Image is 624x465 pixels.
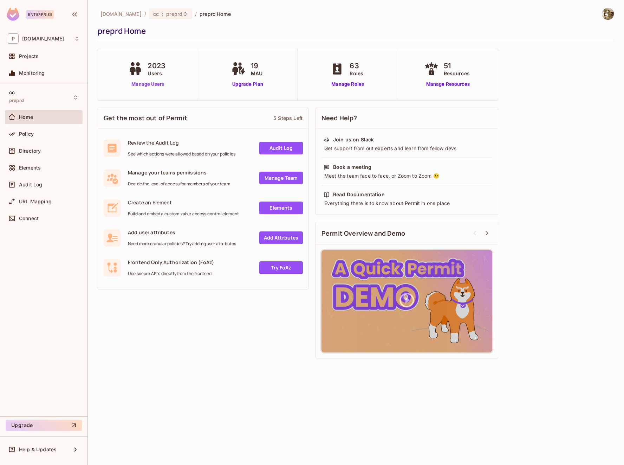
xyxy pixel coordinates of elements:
[166,11,182,17] span: preprd
[7,8,19,21] img: SReyMgAAAABJRU5ErkJggg==
[251,70,262,77] span: MAU
[423,81,473,88] a: Manage Resources
[100,11,142,17] span: the active workspace
[19,447,57,452] span: Help & Updates
[273,115,303,121] div: 5 Steps Left
[333,136,374,143] div: Join us on Slack
[602,8,614,20] img: Ragan Shearing
[128,211,239,217] span: Build and embed a customizable access control element
[19,114,33,120] span: Home
[128,169,230,176] span: Manage your teams permissions
[259,202,303,214] a: Elements
[444,60,470,71] span: 51
[200,11,230,17] span: preprd Home
[19,131,34,137] span: Policy
[324,145,490,152] div: Get support from out experts and learn from fellow devs
[9,90,15,95] span: cc
[104,114,187,122] span: Get the most out of Permit
[98,26,611,36] div: preprd Home
[329,81,367,88] a: Manage Roles
[148,60,165,71] span: 2023
[128,181,230,187] span: Decide the level of access for members of your team
[19,165,41,171] span: Elements
[128,259,214,266] span: Frontend Only Authorization (FoAz)
[19,70,45,76] span: Monitoring
[259,231,303,244] a: Add Attrbutes
[259,142,303,154] a: Audit Log
[126,81,169,88] a: Manage Users
[19,53,39,59] span: Projects
[350,70,363,77] span: Roles
[321,229,405,238] span: Permit Overview and Demo
[324,172,490,179] div: Meet the team face to face, or Zoom to Zoom 😉
[22,36,64,42] span: Workspace: pluto.tv
[195,11,197,17] li: /
[333,191,385,198] div: Read Documentation
[9,98,24,103] span: preprd
[6,420,82,431] button: Upgrade
[230,81,266,88] a: Upgrade Plan
[128,199,239,206] span: Create an Element
[259,261,303,274] a: Try FoAz
[128,271,214,276] span: Use secure API's directly from the frontend
[321,114,357,122] span: Need Help?
[148,70,165,77] span: Users
[324,200,490,207] div: Everything there is to know about Permit in one place
[19,148,41,154] span: Directory
[128,139,235,146] span: Review the Audit Log
[444,70,470,77] span: Resources
[19,182,42,187] span: Audit Log
[161,11,164,17] span: :
[144,11,146,17] li: /
[333,164,371,171] div: Book a meeting
[19,199,52,204] span: URL Mapping
[251,60,262,71] span: 19
[26,10,54,19] div: Enterprise
[19,216,39,221] span: Connect
[128,241,236,247] span: Need more granular policies? Try adding user attributes
[128,229,236,236] span: Add user attributes
[259,172,303,184] a: Manage Team
[153,11,159,17] span: cc
[350,60,363,71] span: 63
[128,151,235,157] span: See which actions were allowed based on your policies
[8,33,19,44] span: P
